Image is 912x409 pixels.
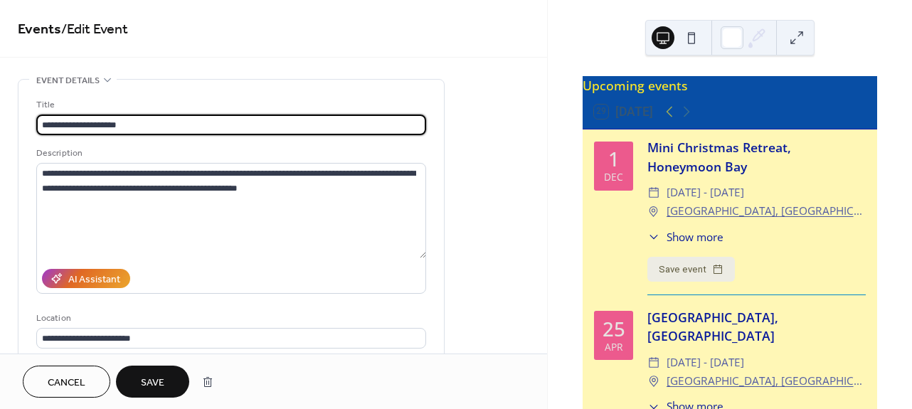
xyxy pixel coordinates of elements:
div: ​ [647,202,660,221]
a: [GEOGRAPHIC_DATA], [GEOGRAPHIC_DATA] [667,202,866,221]
div: AI Assistant [68,272,120,287]
span: [DATE] - [DATE] [667,184,744,202]
button: ​Show more [647,229,723,245]
a: Events [18,16,61,43]
div: Title [36,97,423,112]
div: Description [36,146,423,161]
span: Show more [667,229,723,245]
div: Apr [605,342,622,352]
div: Upcoming events [583,76,877,95]
span: Cancel [48,376,85,391]
div: Location [36,311,423,326]
button: Cancel [23,366,110,398]
div: [GEOGRAPHIC_DATA], [GEOGRAPHIC_DATA] [647,308,866,346]
span: Event details [36,73,100,88]
div: ​ [647,229,660,245]
button: Save event [647,257,735,282]
div: 25 [603,319,625,339]
div: 1 [608,149,620,169]
span: / Edit Event [61,16,128,43]
span: Save [141,376,164,391]
div: Mini Christmas Retreat, Honeymoon Bay [647,138,866,176]
button: AI Assistant [42,269,130,288]
button: Save [116,366,189,398]
a: [GEOGRAPHIC_DATA], [GEOGRAPHIC_DATA] [667,372,866,391]
div: ​ [647,184,660,202]
div: Dec [604,172,623,182]
span: [DATE] - [DATE] [667,354,744,372]
div: ​ [647,354,660,372]
div: ​ [647,372,660,391]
